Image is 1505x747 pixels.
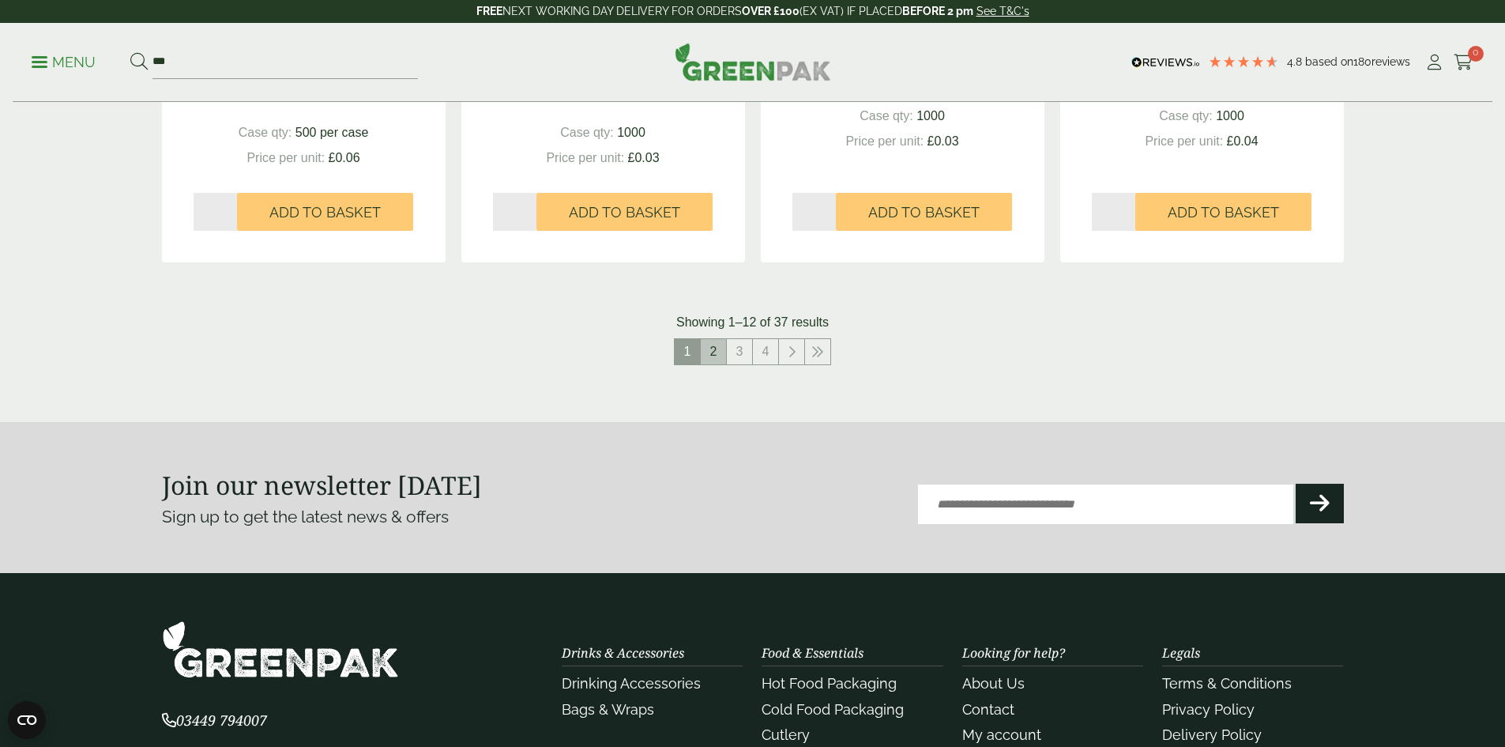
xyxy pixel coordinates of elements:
[902,5,973,17] strong: BEFORE 2 pm
[868,204,980,221] span: Add to Basket
[1135,193,1311,231] button: Add to Basket
[927,134,959,148] span: £0.03
[1162,726,1262,743] a: Delivery Policy
[1145,134,1223,148] span: Price per unit:
[1162,701,1255,718] a: Privacy Policy
[562,701,654,718] a: Bags & Wraps
[762,726,810,743] a: Cutlery
[676,313,829,332] p: Showing 1–12 of 37 results
[742,5,800,17] strong: OVER £100
[162,711,267,730] span: 03449 794007
[860,109,913,123] span: Case qty:
[1227,134,1259,148] span: £0.04
[1159,109,1213,123] span: Case qty:
[162,714,267,729] a: 03449 794007
[1287,55,1305,68] span: 4.8
[675,43,831,81] img: GreenPak Supplies
[628,151,660,164] span: £0.03
[32,53,96,72] p: Menu
[962,726,1041,743] a: My account
[916,109,945,123] span: 1000
[1168,204,1279,221] span: Add to Basket
[246,151,325,164] span: Price per unit:
[295,126,369,139] span: 500 per case
[1162,675,1292,692] a: Terms & Conditions
[237,193,413,231] button: Add to Basket
[1454,51,1473,74] a: 0
[162,621,399,678] img: GreenPak Supplies
[762,701,904,718] a: Cold Food Packaging
[239,126,292,139] span: Case qty:
[762,675,897,692] a: Hot Food Packaging
[476,5,502,17] strong: FREE
[1468,46,1484,62] span: 0
[8,701,46,739] button: Open CMP widget
[753,339,778,364] a: 4
[162,468,482,502] strong: Join our newsletter [DATE]
[536,193,713,231] button: Add to Basket
[569,204,680,221] span: Add to Basket
[329,151,360,164] span: £0.06
[1371,55,1410,68] span: reviews
[1305,55,1353,68] span: Based on
[962,701,1014,718] a: Contact
[836,193,1012,231] button: Add to Basket
[727,339,752,364] a: 3
[1353,55,1371,68] span: 180
[1454,55,1473,70] i: Cart
[32,53,96,69] a: Menu
[269,204,381,221] span: Add to Basket
[675,339,700,364] span: 1
[546,151,624,164] span: Price per unit:
[562,675,701,692] a: Drinking Accessories
[976,5,1029,17] a: See T&C's
[1216,109,1244,123] span: 1000
[560,126,614,139] span: Case qty:
[1131,57,1200,68] img: REVIEWS.io
[1208,55,1279,69] div: 4.78 Stars
[162,504,694,530] p: Sign up to get the latest news & offers
[701,339,726,364] a: 2
[1424,55,1444,70] i: My Account
[617,126,645,139] span: 1000
[845,134,924,148] span: Price per unit:
[962,675,1025,692] a: About Us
